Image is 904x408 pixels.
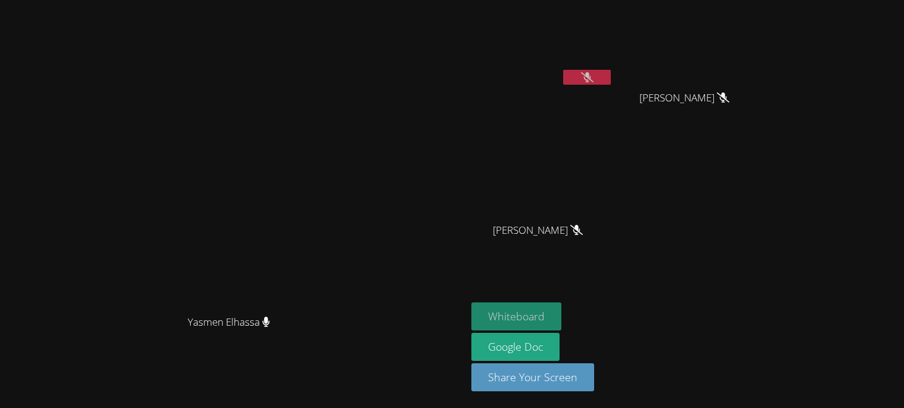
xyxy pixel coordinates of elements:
[471,302,561,330] button: Whiteboard
[188,314,270,331] span: Yasmen Elhassa
[493,222,583,239] span: [PERSON_NAME]
[471,333,560,361] a: Google Doc
[471,363,594,391] button: Share Your Screen
[639,89,729,107] span: [PERSON_NAME]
